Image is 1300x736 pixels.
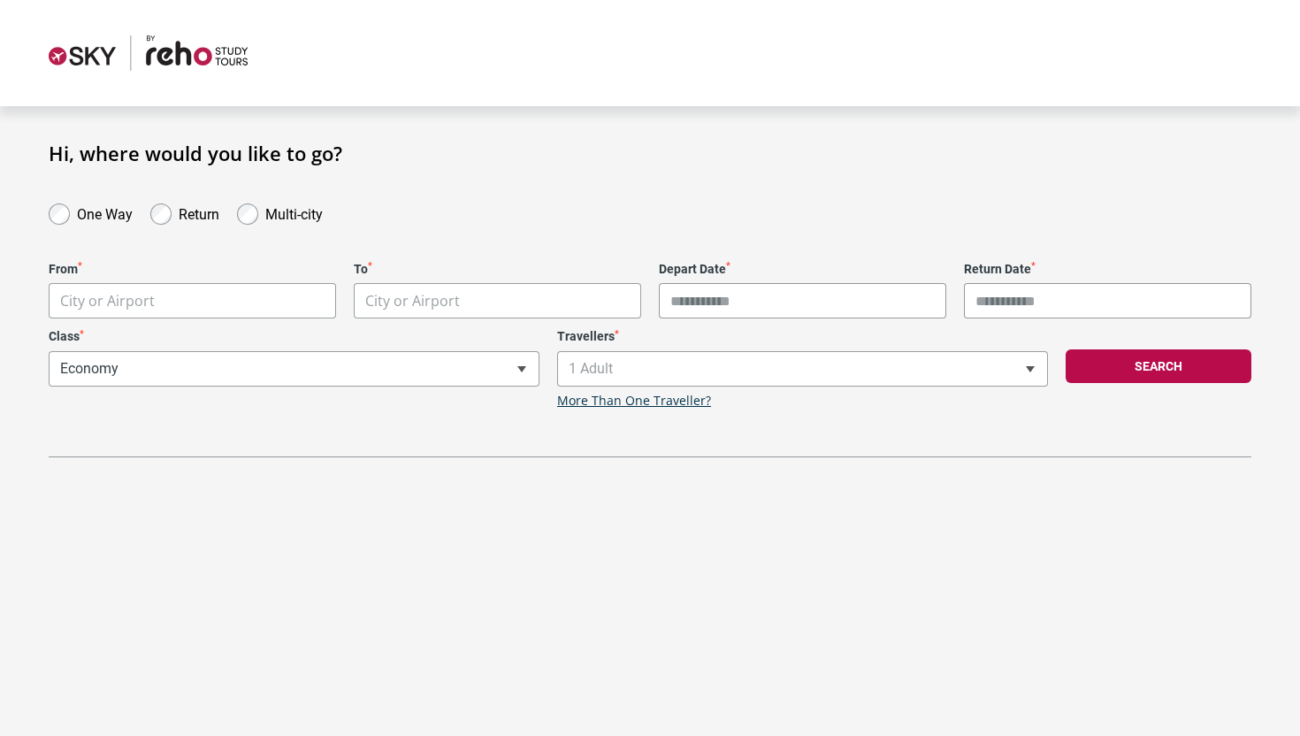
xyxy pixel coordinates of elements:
[964,262,1251,277] label: Return Date
[49,142,1251,165] h1: Hi, where would you like to go?
[557,329,1048,344] label: Travellers
[365,291,460,310] span: City or Airport
[49,351,539,387] span: Economy
[557,394,711,409] a: More Than One Traveller?
[1066,349,1251,383] button: Search
[557,351,1048,387] span: 1 Adult
[179,202,219,223] label: Return
[354,262,641,277] label: To
[49,262,336,277] label: From
[60,291,155,310] span: City or Airport
[50,284,335,318] span: City or Airport
[50,352,539,386] span: Economy
[49,283,336,318] span: City or Airport
[49,329,539,344] label: Class
[355,284,640,318] span: City or Airport
[265,202,323,223] label: Multi-city
[558,352,1047,386] span: 1 Adult
[659,262,946,277] label: Depart Date
[77,202,133,223] label: One Way
[354,283,641,318] span: City or Airport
